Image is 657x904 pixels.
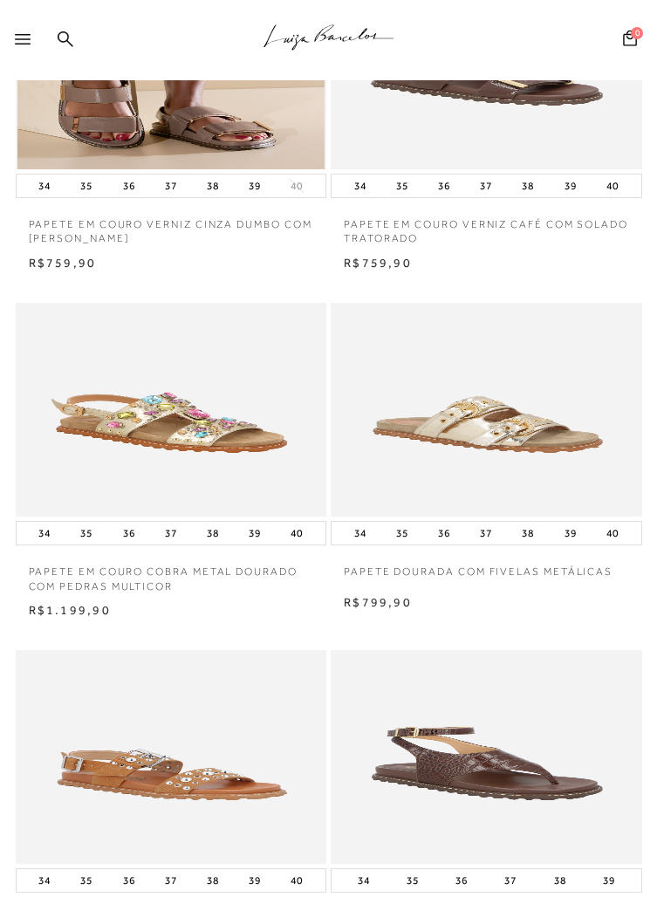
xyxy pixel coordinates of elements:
button: 39 [598,873,620,887]
button: 40 [285,526,308,540]
button: 38 [202,873,224,887]
span: 0 [631,27,643,39]
button: 36 [450,873,473,887]
a: PAPETE EM CAMURÇA CARAMELO COM APLICAÇÕES METÁLICAS PAPETE EM CAMURÇA CARAMELO COM APLICAÇÕES MET... [17,650,325,864]
img: PAPETE EM COURO COBRA METAL DOURADO COM PEDRAS MULTICOR [17,303,325,517]
button: 34 [349,526,372,540]
button: 35 [391,179,414,193]
button: 38 [517,526,539,540]
button: 40 [601,526,624,540]
button: 40 [601,179,624,193]
button: 38 [202,526,224,540]
span: R$759,90 [29,256,97,270]
button: 38 [517,179,539,193]
a: PAPETE EM COURO VERNIZ CAFÉ COM SOLADO TRATORADO [331,207,642,247]
button: 34 [352,873,375,887]
button: 38 [202,179,224,193]
button: 36 [118,873,140,887]
button: 37 [160,179,182,193]
button: 34 [349,179,372,193]
button: 35 [391,526,414,540]
button: 39 [559,179,582,193]
button: 36 [433,526,455,540]
button: 38 [549,873,571,887]
img: SANDÁLIA DE DEDO EM COURO CROCO CAFÉ E SOLADO TRATORADO [332,650,640,864]
button: 37 [475,526,497,540]
a: PAPETE EM COURO VERNIZ CINZA DUMBO COM [PERSON_NAME] [16,207,327,247]
a: PAPETE DOURADA COM FIVELAS METÁLICAS PAPETE DOURADA COM FIVELAS METÁLICAS [332,303,640,517]
button: 40 [285,873,308,887]
button: 35 [401,873,424,887]
button: 37 [499,873,522,887]
button: 34 [33,526,56,540]
a: PAPETE DOURADA COM FIVELAS METÁLICAS [331,554,642,586]
button: 40 [285,179,308,193]
span: R$1.199,90 [29,603,111,617]
span: R$799,90 [344,595,412,609]
button: 37 [475,179,497,193]
button: 36 [118,179,140,193]
img: PAPETE DOURADA COM FIVELAS METÁLICAS [332,303,640,517]
span: R$759,90 [344,256,412,270]
button: 39 [243,179,266,193]
button: 37 [160,526,182,540]
a: PAPETE EM COURO COBRA METAL DOURADO COM PEDRAS MULTICOR [16,554,327,594]
img: PAPETE EM CAMURÇA CARAMELO COM APLICAÇÕES METÁLICAS [17,650,325,864]
button: 37 [160,873,182,887]
button: 39 [243,873,266,887]
button: 0 [618,29,642,52]
button: 35 [75,526,98,540]
button: 36 [433,179,455,193]
button: 34 [33,873,56,887]
button: 39 [559,526,582,540]
a: SANDÁLIA DE DEDO EM COURO CROCO CAFÉ E SOLADO TRATORADO SANDÁLIA DE DEDO EM COURO CROCO CAFÉ E SO... [332,650,640,864]
button: 36 [118,526,140,540]
button: 34 [33,179,56,193]
button: 39 [243,526,266,540]
button: 35 [75,179,98,193]
button: 35 [75,873,98,887]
